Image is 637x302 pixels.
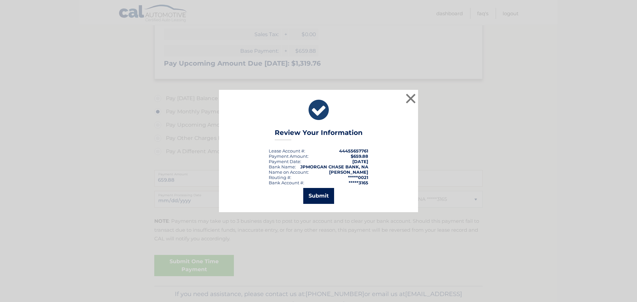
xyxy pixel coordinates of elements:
span: $659.88 [351,153,368,159]
div: : [269,159,301,164]
strong: 44455657761 [339,148,368,153]
div: Bank Name: [269,164,296,169]
h3: Review Your Information [275,129,363,140]
span: [DATE] [352,159,368,164]
div: Lease Account #: [269,148,305,153]
button: Submit [303,188,334,204]
div: Bank Account #: [269,180,304,185]
button: × [404,92,417,105]
div: Payment Amount: [269,153,309,159]
div: Routing #: [269,175,291,180]
strong: [PERSON_NAME] [329,169,368,175]
span: Payment Date [269,159,300,164]
div: Name on Account: [269,169,309,175]
strong: JPMORGAN CHASE BANK, NA [300,164,368,169]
